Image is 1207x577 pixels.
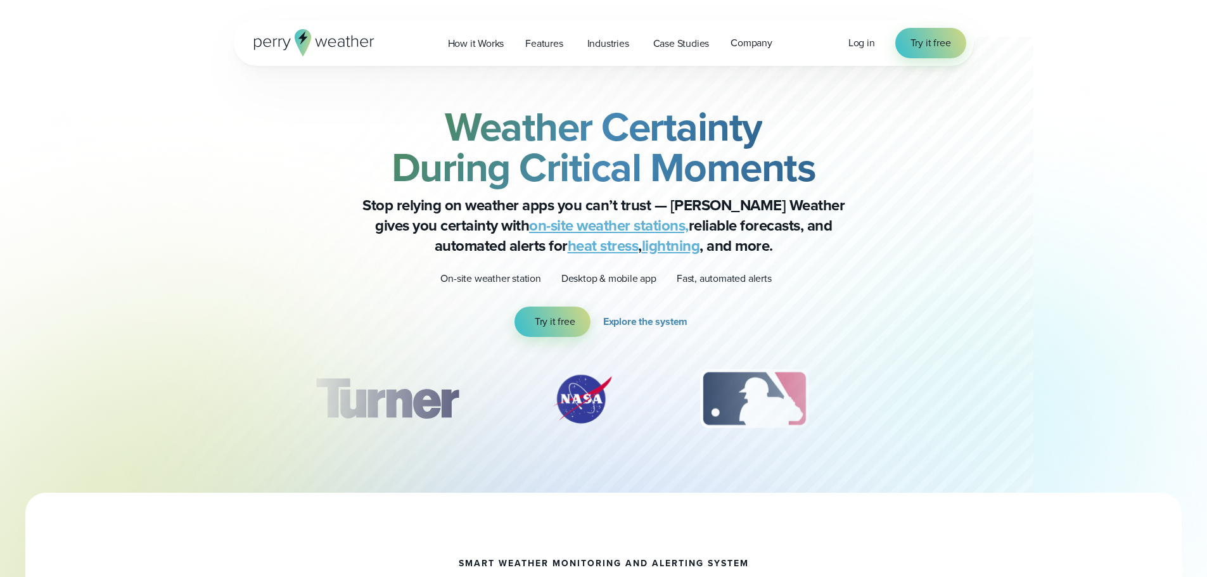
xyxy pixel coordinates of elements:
p: Stop relying on weather apps you can’t trust — [PERSON_NAME] Weather gives you certainty with rel... [350,195,857,256]
img: Turner-Construction_1.svg [297,367,476,431]
span: Features [525,36,563,51]
a: Explore the system [603,307,693,337]
a: lightning [642,234,700,257]
span: How it Works [448,36,504,51]
span: Case Studies [653,36,710,51]
span: Try it free [910,35,951,51]
strong: Weather Certainty During Critical Moments [392,97,816,197]
span: Company [731,35,772,51]
a: How it Works [437,30,515,56]
div: slideshow [297,367,910,437]
span: Try it free [535,314,575,329]
span: Log in [848,35,875,50]
div: 2 of 12 [538,367,627,431]
a: heat stress [568,234,639,257]
a: on-site weather stations, [529,214,689,237]
div: 3 of 12 [687,367,821,431]
a: Try it free [895,28,966,58]
span: Explore the system [603,314,687,329]
a: Log in [848,35,875,51]
img: PGA.svg [882,367,983,431]
div: 1 of 12 [297,367,476,431]
p: Fast, automated alerts [677,271,772,286]
div: 4 of 12 [882,367,983,431]
img: MLB.svg [687,367,821,431]
p: Desktop & mobile app [561,271,656,286]
span: Industries [587,36,629,51]
h1: smart weather monitoring and alerting system [459,559,749,569]
p: On-site weather station [440,271,540,286]
a: Try it free [514,307,591,337]
a: Case Studies [642,30,720,56]
img: NASA.svg [538,367,627,431]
